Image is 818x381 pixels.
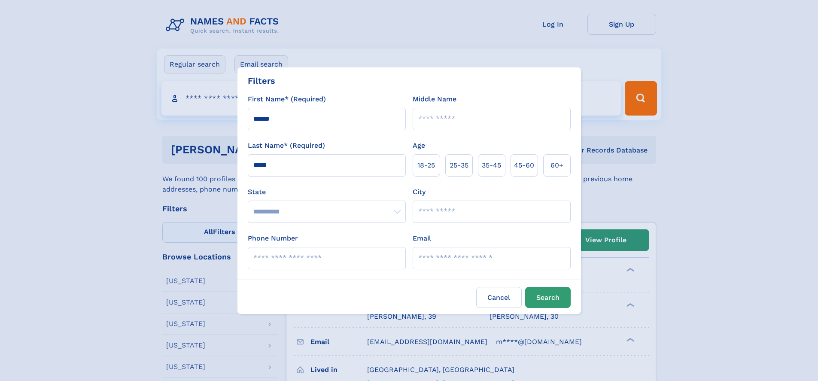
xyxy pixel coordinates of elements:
label: Middle Name [413,94,456,104]
div: Filters [248,74,275,87]
label: First Name* (Required) [248,94,326,104]
label: Phone Number [248,233,298,244]
label: State [248,187,406,197]
label: City [413,187,426,197]
span: 18‑25 [417,160,435,171]
button: Search [525,287,571,308]
label: Cancel [476,287,522,308]
label: Email [413,233,431,244]
span: 25‑35 [450,160,468,171]
label: Last Name* (Required) [248,140,325,151]
span: 60+ [550,160,563,171]
span: 35‑45 [482,160,501,171]
label: Age [413,140,425,151]
span: 45‑60 [514,160,534,171]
